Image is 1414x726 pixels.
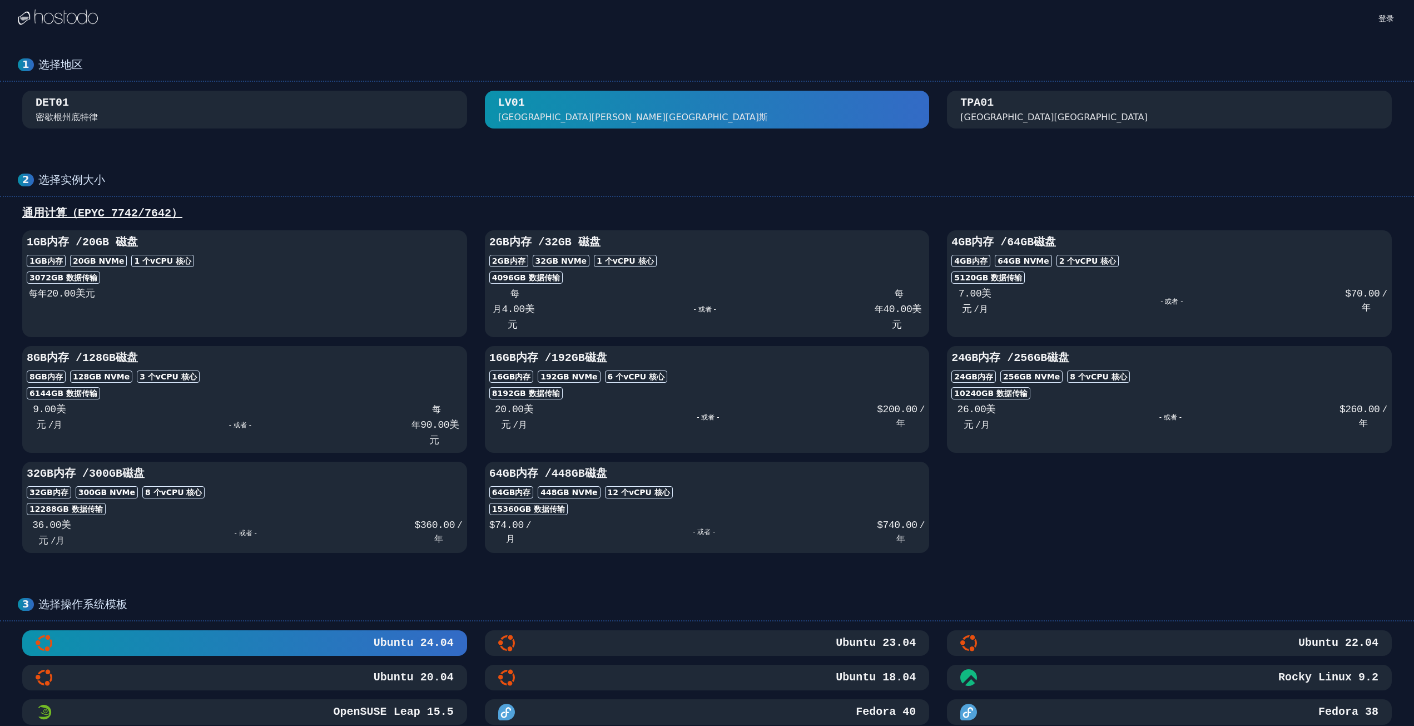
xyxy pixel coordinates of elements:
[954,372,978,381] font: 24GB
[27,467,53,480] font: 32GB
[492,505,519,513] font: 15360
[495,520,524,531] font: 74.00
[608,488,629,497] font: 12 个
[22,174,29,185] font: 2
[47,352,82,364] font: 内存 /
[1298,636,1378,649] font: Ubuntu 22.04
[27,236,47,249] font: 1GB
[613,256,654,265] font: vCPU 核心
[540,372,557,381] font: 192
[978,372,993,381] font: 内存
[947,699,1392,725] button: Fedora 38Fedora 38
[877,404,882,415] font: $
[951,352,978,364] font: 24GB
[957,404,986,415] font: 26.00
[36,635,52,651] img: Ubuntu 24.04
[51,389,97,398] font: GB 数据传输
[552,352,585,364] font: 192GB
[959,288,981,299] font: 7.00
[33,404,56,415] font: 9.00
[492,256,510,265] font: 2GB
[51,536,65,546] font: /月
[489,352,516,364] font: 16GB
[856,705,916,718] font: Fedora 40
[975,421,990,431] font: /月
[29,372,47,381] font: 8GB
[47,236,82,249] font: 内存 /
[1014,352,1047,364] font: 256GB
[947,91,1392,129] button: TPA01 [GEOGRAPHIC_DATA][GEOGRAPHIC_DATA]
[82,352,116,364] font: 128GB
[492,488,515,497] font: 64GB
[836,671,916,684] font: Ubuntu 18.04
[134,256,150,265] font: 1 个
[145,488,161,497] font: 8 个
[22,230,467,337] button: 1GB内存 /20GB 磁盘1GB内存20GB NVMe1 个vCPU 核心3072GB 数据传输每年20.00美元
[415,520,420,531] font: $
[18,9,98,26] img: 标识
[516,467,552,480] font: 内存 /
[1075,256,1116,265] font: vCPU 核心
[374,636,454,649] font: Ubuntu 24.04
[489,467,516,480] font: 64GB
[960,669,977,686] img: Rocky Linux 9.2
[29,273,51,282] font: 3072
[47,372,63,381] font: 内存
[981,389,1028,398] font: GB 数据传输
[960,635,977,651] img: Ubuntu 22.04
[1019,372,1060,381] font: GB NVMe
[1070,372,1086,381] font: 8 个
[492,273,514,282] font: 4096
[978,352,1014,364] font: 内存 /
[22,598,29,610] font: 3
[420,419,449,431] font: 90.00
[515,372,530,381] font: 内存
[485,230,930,337] button: 2GB内存 /32GB 磁盘2GB内存32GB NVMe1 个vCPU 核心4096GB 数据传输每月4.00美元- 或者 -每年40.00美元
[974,305,988,315] font: /月
[1003,372,1019,381] font: 256
[552,467,585,480] font: 448GB
[623,372,664,381] font: vCPU 核心
[22,630,467,656] button: Ubuntu 24.04Ubuntu 24.04
[73,256,83,265] font: 20
[76,288,95,299] font: 美元
[502,304,524,315] font: 4.00
[29,256,47,265] font: 1GB
[883,520,917,531] font: 740.00
[1378,14,1394,23] font: 登录
[546,256,587,265] font: GB NVMe
[836,636,916,649] font: Ubuntu 23.04
[964,404,996,431] font: 美元
[545,236,558,249] font: 32
[22,91,467,129] button: DET01 密歇根州底特律
[1009,256,1049,265] font: GB NVMe
[38,173,105,186] font: 选择实例大小
[629,488,670,497] font: vCPU 核心
[22,58,29,70] font: 1
[22,462,467,553] button: 32GB内存 /300GB磁盘32GB内存300GB NVMe8 个vCPU 核心12288GB 数据传输36.00美元/月- 或者 -$360.00/年
[229,421,251,429] font: - 或者 -
[972,256,988,265] font: 内存
[516,352,552,364] font: 内存 /
[947,230,1392,337] button: 4GB内存 /64GB磁盘4GB内存64GB NVMe2 个vCPU 核心5120GB 数据传输7.00美元/月- 或者 -$70.00/年
[1086,372,1127,381] font: vCPU 核心
[95,488,135,497] font: GB NVMe
[57,505,103,513] font: GB 数据传输
[697,413,719,421] font: - 或者 -
[51,273,97,282] font: GB 数据传输
[122,467,145,480] font: 磁盘
[693,528,715,536] font: - 或者 -
[22,346,467,453] button: 8GB内存 /128GB磁盘8GB内存128GB NVMe3 个vCPU 核心6144GB 数据传输9.00美元/月- 或者 -每年90.00美元
[1159,413,1182,421] font: - 或者 -
[954,273,976,282] font: 5120
[492,372,515,381] font: 16GB
[140,372,156,381] font: 3 个
[374,671,454,684] font: Ubuntu 20.04
[884,304,912,315] font: 40.00
[976,273,1022,282] font: GB 数据传输
[951,236,971,249] font: 4GB
[540,488,557,497] font: 448
[515,488,530,497] font: 内存
[235,529,257,537] font: - 或者 -
[883,404,917,415] font: 200.00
